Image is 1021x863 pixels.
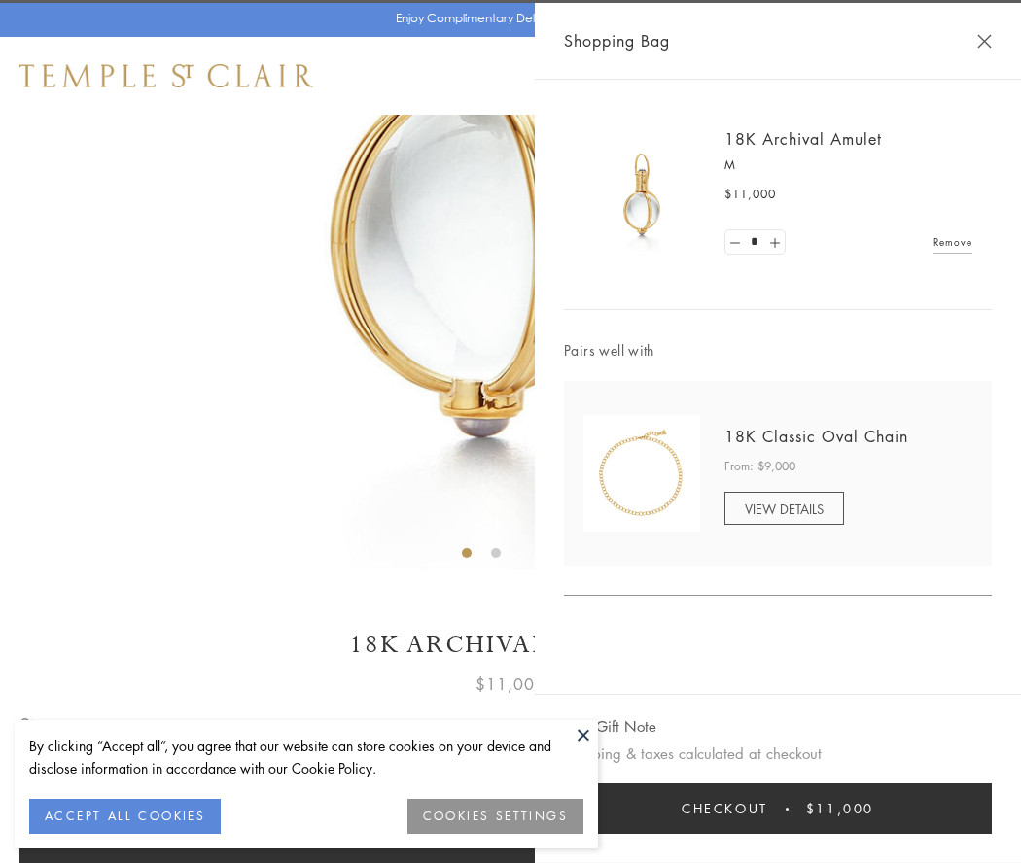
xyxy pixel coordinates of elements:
[19,709,62,742] span: Size:
[564,339,992,362] span: Pairs well with
[977,34,992,49] button: Close Shopping Bag
[745,500,824,518] span: VIEW DETAILS
[724,426,908,447] a: 18K Classic Oval Chain
[725,230,745,255] a: Set quantity to 0
[475,672,546,697] span: $11,000
[583,415,700,532] img: N88865-OV18
[933,231,972,253] a: Remove
[564,742,992,766] p: Shipping & taxes calculated at checkout
[564,28,670,53] span: Shopping Bag
[407,799,583,834] button: COOKIES SETTINGS
[19,628,1002,662] h1: 18K Archival Amulet
[396,9,616,28] p: Enjoy Complimentary Delivery & Returns
[19,64,313,87] img: Temple St. Clair
[806,798,874,819] span: $11,000
[724,457,795,476] span: From: $9,000
[564,783,992,834] button: Checkout $11,000
[764,230,784,255] a: Set quantity to 2
[724,185,776,204] span: $11,000
[724,155,972,175] p: M
[724,128,882,150] a: 18K Archival Amulet
[564,714,656,739] button: Add Gift Note
[29,735,583,779] div: By clicking “Accept all”, you agree that our website can store cookies on your device and disclos...
[724,492,844,525] a: VIEW DETAILS
[29,799,221,834] button: ACCEPT ALL COOKIES
[583,136,700,253] img: 18K Archival Amulet
[682,798,768,819] span: Checkout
